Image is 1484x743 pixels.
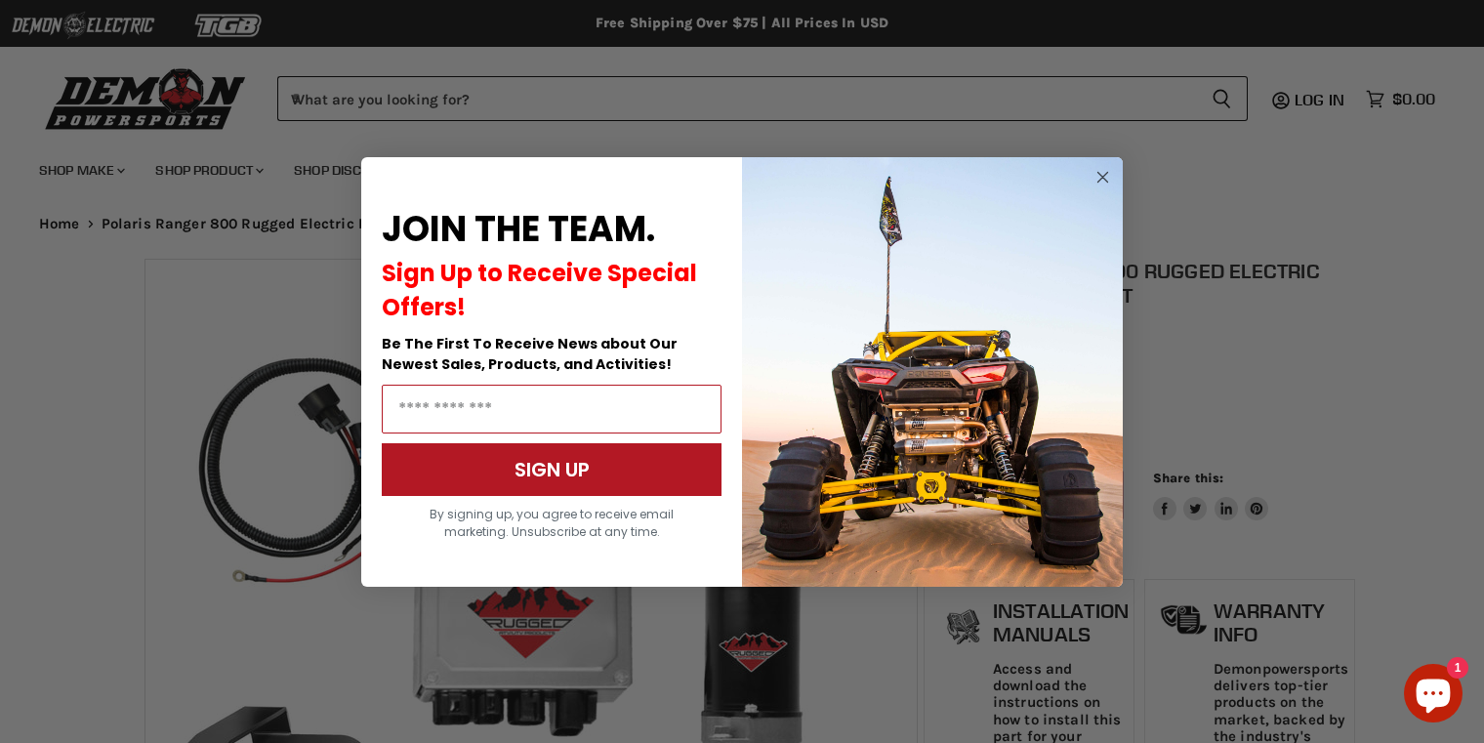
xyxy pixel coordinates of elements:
img: a9095488-b6e7-41ba-879d-588abfab540b.jpeg [742,157,1123,587]
button: Close dialog [1091,165,1115,189]
span: Sign Up to Receive Special Offers! [382,257,697,323]
button: SIGN UP [382,443,721,496]
span: Be The First To Receive News about Our Newest Sales, Products, and Activities! [382,334,678,374]
inbox-online-store-chat: Shopify online store chat [1398,664,1468,727]
span: By signing up, you agree to receive email marketing. Unsubscribe at any time. [430,506,674,540]
span: JOIN THE TEAM. [382,204,655,254]
input: Email Address [382,385,721,433]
